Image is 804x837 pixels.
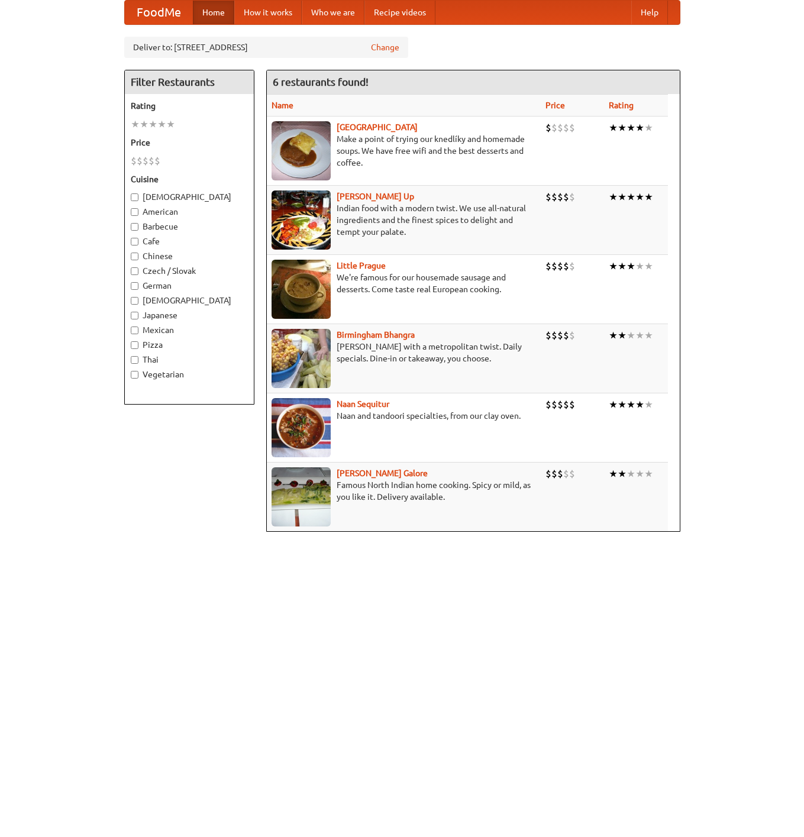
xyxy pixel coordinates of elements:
label: Chinese [131,250,248,262]
a: Rating [609,101,634,110]
li: ★ [140,118,148,131]
li: $ [569,121,575,134]
li: $ [551,260,557,273]
a: Price [545,101,565,110]
input: Japanese [131,312,138,319]
li: $ [557,260,563,273]
li: $ [154,154,160,167]
input: Pizza [131,341,138,349]
label: Barbecue [131,221,248,232]
li: $ [569,467,575,480]
label: German [131,280,248,292]
a: [PERSON_NAME] Up [337,192,414,201]
li: $ [563,467,569,480]
label: Japanese [131,309,248,321]
label: [DEMOGRAPHIC_DATA] [131,191,248,203]
p: We're famous for our housemade sausage and desserts. Come taste real European cooking. [272,272,537,295]
input: [DEMOGRAPHIC_DATA] [131,297,138,305]
label: Cafe [131,235,248,247]
li: ★ [635,329,644,342]
li: ★ [627,121,635,134]
input: Czech / Slovak [131,267,138,275]
li: ★ [148,118,157,131]
li: ★ [618,467,627,480]
li: ★ [644,329,653,342]
a: Who we are [302,1,364,24]
li: $ [563,398,569,411]
li: $ [557,190,563,203]
li: ★ [635,398,644,411]
li: ★ [644,467,653,480]
input: [DEMOGRAPHIC_DATA] [131,193,138,201]
img: currygalore.jpg [272,467,331,526]
li: ★ [627,329,635,342]
li: $ [569,190,575,203]
li: ★ [618,398,627,411]
label: Czech / Slovak [131,265,248,277]
li: $ [143,154,148,167]
label: Pizza [131,339,248,351]
li: $ [563,329,569,342]
a: Birmingham Bhangra [337,330,415,340]
a: Change [371,41,399,53]
li: ★ [609,190,618,203]
li: ★ [644,121,653,134]
label: [DEMOGRAPHIC_DATA] [131,295,248,306]
label: Mexican [131,324,248,336]
li: $ [557,121,563,134]
li: ★ [618,329,627,342]
input: Vegetarian [131,371,138,379]
li: $ [545,190,551,203]
input: Mexican [131,327,138,334]
li: $ [569,260,575,273]
li: ★ [635,121,644,134]
h5: Rating [131,100,248,112]
a: [GEOGRAPHIC_DATA] [337,122,418,132]
li: ★ [609,260,618,273]
li: $ [545,260,551,273]
li: ★ [131,118,140,131]
li: ★ [635,467,644,480]
h5: Cuisine [131,173,248,185]
h5: Price [131,137,248,148]
input: German [131,282,138,290]
p: Naan and tandoori specialties, from our clay oven. [272,410,537,422]
img: bhangra.jpg [272,329,331,388]
li: $ [551,329,557,342]
li: ★ [627,398,635,411]
img: littleprague.jpg [272,260,331,319]
li: ★ [644,260,653,273]
li: $ [545,398,551,411]
li: $ [569,329,575,342]
li: $ [545,121,551,134]
b: [PERSON_NAME] Galore [337,468,428,478]
a: How it works [234,1,302,24]
li: $ [545,467,551,480]
li: ★ [618,260,627,273]
label: Thai [131,354,248,366]
li: $ [563,190,569,203]
li: ★ [609,398,618,411]
a: Little Prague [337,261,386,270]
a: FoodMe [125,1,193,24]
li: ★ [644,190,653,203]
ng-pluralize: 6 restaurants found! [273,76,369,88]
input: Cafe [131,238,138,245]
li: $ [131,154,137,167]
div: Deliver to: [STREET_ADDRESS] [124,37,408,58]
li: ★ [157,118,166,131]
li: $ [563,121,569,134]
a: Naan Sequitur [337,399,389,409]
li: ★ [635,190,644,203]
img: naansequitur.jpg [272,398,331,457]
li: $ [551,398,557,411]
li: $ [545,329,551,342]
li: $ [557,329,563,342]
li: $ [569,398,575,411]
li: $ [551,190,557,203]
li: ★ [627,190,635,203]
input: American [131,208,138,216]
